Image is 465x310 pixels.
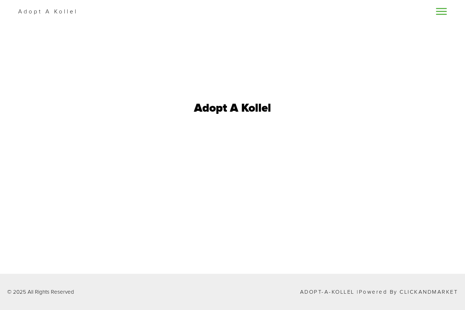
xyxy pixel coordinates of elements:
p: Adopt A Kollel [18,7,78,16]
p: © 2025 All Rights Reserved [7,289,74,295]
h1: Adopt A Kollel [194,103,271,114]
a: ClickandMarket [400,289,458,295]
span: Powered by [359,289,397,295]
p: Adopt-a-Kollel | [300,289,458,295]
